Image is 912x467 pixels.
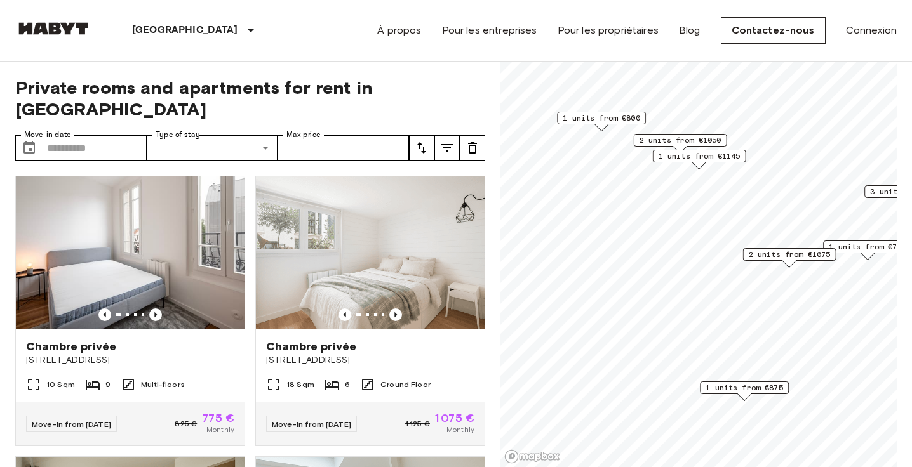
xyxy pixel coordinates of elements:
[141,379,185,390] span: Multi-floors
[380,379,431,390] span: Ground Floor
[653,150,746,169] div: Map marker
[286,379,314,390] span: 18 Sqm
[557,112,646,131] div: Map marker
[749,249,831,260] span: 2 units from €1075
[345,379,350,390] span: 6
[17,135,42,161] button: Choose date
[442,23,537,38] a: Pour les entreprises
[26,339,116,354] span: Chambre privée
[32,419,111,429] span: Move-in from [DATE]
[175,418,197,430] span: 825 €
[132,23,238,38] p: [GEOGRAPHIC_DATA]
[255,176,485,446] a: Marketing picture of unit FR-18-001-002-02HPrevious imagePrevious imageChambre privée[STREET_ADDR...
[202,412,234,424] span: 775 €
[206,424,234,435] span: Monthly
[377,23,421,38] a: À propos
[504,449,560,464] a: Mapbox logo
[563,112,640,124] span: 1 units from €800
[266,339,356,354] span: Chambre privée
[286,129,321,140] label: Max price
[98,308,111,321] button: Previous image
[743,248,836,268] div: Map marker
[829,241,906,253] span: 1 units from €775
[634,134,727,154] div: Map marker
[460,135,485,161] button: tune
[15,22,91,35] img: Habyt
[405,418,430,430] span: 1 125 €
[409,135,434,161] button: tune
[823,240,912,260] div: Map marker
[149,308,162,321] button: Previous image
[15,77,485,120] span: Private rooms and apartments for rent in [GEOGRAPHIC_DATA]
[266,354,474,367] span: [STREET_ADDRESS]
[679,23,701,38] a: Blog
[706,382,783,393] span: 1 units from €875
[435,412,474,424] span: 1 075 €
[272,419,351,429] span: Move-in from [DATE]
[446,424,474,435] span: Monthly
[846,23,897,38] a: Connexion
[24,129,71,140] label: Move-in date
[256,176,485,329] img: Marketing picture of unit FR-18-001-002-02H
[15,176,245,446] a: Marketing picture of unit FR-18-004-001-04Previous imagePrevious imageChambre privée[STREET_ADDRE...
[640,135,721,146] span: 2 units from €1050
[16,176,245,329] img: Marketing picture of unit FR-18-004-001-04
[26,354,234,367] span: [STREET_ADDRESS]
[339,308,351,321] button: Previous image
[434,135,460,161] button: tune
[156,129,200,140] label: Type of stay
[105,379,111,390] span: 9
[46,379,75,390] span: 10 Sqm
[558,23,659,38] a: Pour les propriétaires
[659,150,741,162] span: 1 units from €1145
[721,17,826,44] a: Contactez-nous
[389,308,402,321] button: Previous image
[700,381,789,401] div: Map marker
